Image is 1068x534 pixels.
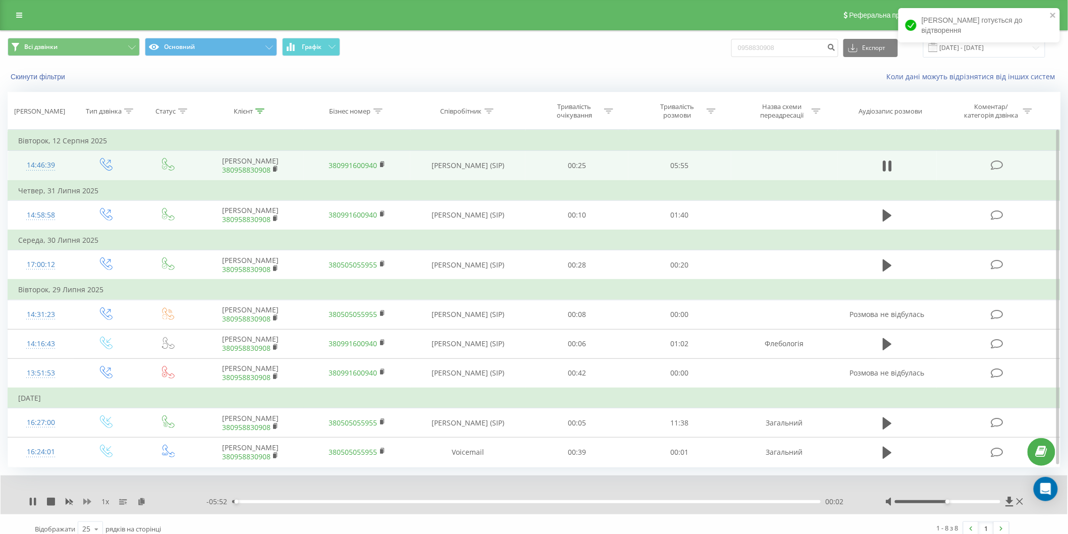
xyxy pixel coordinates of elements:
[628,358,731,388] td: 00:00
[222,343,271,353] a: 380958830908
[101,497,109,507] span: 1 x
[8,181,1060,201] td: Четвер, 31 Липня 2025
[628,329,731,358] td: 01:02
[628,250,731,280] td: 00:20
[410,200,525,230] td: [PERSON_NAME] (SIP)
[222,372,271,382] a: 380958830908
[35,524,75,533] span: Відображати
[222,215,271,224] a: 380958830908
[8,280,1060,300] td: Вівторок, 29 Липня 2025
[18,334,64,354] div: 14:16:43
[197,408,304,438] td: [PERSON_NAME]
[525,250,628,280] td: 00:28
[525,408,628,438] td: 00:05
[206,497,232,507] span: - 05:52
[945,500,949,504] div: Accessibility label
[859,107,923,116] div: Аудіозапис розмови
[525,358,628,388] td: 00:42
[329,418,378,428] a: 380505055955
[628,300,731,329] td: 00:00
[525,438,628,467] td: 00:39
[849,11,924,19] span: Реферальна програма
[548,102,602,120] div: Тривалість очікування
[197,151,304,181] td: [PERSON_NAME]
[197,358,304,388] td: [PERSON_NAME]
[329,210,378,220] a: 380991600940
[105,524,161,533] span: рядків на сторінці
[197,438,304,467] td: [PERSON_NAME]
[24,43,58,51] span: Всі дзвінки
[329,447,378,457] a: 380505055955
[410,250,525,280] td: [PERSON_NAME] (SIP)
[628,151,731,181] td: 05:55
[731,408,838,438] td: Загальний
[145,38,277,56] button: Основний
[329,161,378,170] a: 380991600940
[525,151,628,181] td: 00:25
[155,107,176,116] div: Статус
[302,43,322,50] span: Графік
[850,309,925,319] span: Розмова не відбулась
[410,438,525,467] td: Voicemail
[18,305,64,325] div: 14:31:23
[1034,477,1058,501] div: Open Intercom Messenger
[222,422,271,432] a: 380958830908
[18,413,64,433] div: 16:27:00
[329,368,378,378] a: 380991600940
[8,72,70,81] button: Скинути фільтри
[18,363,64,383] div: 13:51:53
[525,200,628,230] td: 00:10
[731,39,838,57] input: Пошук за номером
[731,329,838,358] td: Флебологія
[755,102,809,120] div: Назва схеми переадресації
[222,165,271,175] a: 380958830908
[525,329,628,358] td: 00:06
[282,38,340,56] button: Графік
[197,329,304,358] td: [PERSON_NAME]
[628,438,731,467] td: 00:01
[8,230,1060,250] td: Середа, 30 Липня 2025
[197,200,304,230] td: [PERSON_NAME]
[234,500,238,504] div: Accessibility label
[410,408,525,438] td: [PERSON_NAME] (SIP)
[222,264,271,274] a: 380958830908
[8,388,1060,408] td: [DATE]
[329,309,378,319] a: 380505055955
[898,8,1060,42] div: [PERSON_NAME] готується до відтворення
[650,102,704,120] div: Тривалість розмови
[234,107,253,116] div: Клієнт
[826,497,844,507] span: 00:02
[82,524,90,534] div: 25
[329,339,378,348] a: 380991600940
[222,452,271,461] a: 380958830908
[197,250,304,280] td: [PERSON_NAME]
[18,255,64,275] div: 17:00:12
[410,300,525,329] td: [PERSON_NAME] (SIP)
[441,107,482,116] div: Співробітник
[731,438,838,467] td: Загальний
[1050,11,1057,21] button: close
[850,368,925,378] span: Розмова не відбулась
[18,442,64,462] div: 16:24:01
[8,38,140,56] button: Всі дзвінки
[843,39,898,57] button: Експорт
[628,200,731,230] td: 01:40
[330,107,371,116] div: Бізнес номер
[410,329,525,358] td: [PERSON_NAME] (SIP)
[937,523,958,533] div: 1 - 8 з 8
[222,314,271,324] a: 380958830908
[628,408,731,438] td: 11:38
[410,358,525,388] td: [PERSON_NAME] (SIP)
[329,260,378,270] a: 380505055955
[410,151,525,181] td: [PERSON_NAME] (SIP)
[18,155,64,175] div: 14:46:39
[887,72,1060,81] a: Коли дані можуть відрізнятися вiд інших систем
[197,300,304,329] td: [PERSON_NAME]
[18,205,64,225] div: 14:58:58
[962,102,1021,120] div: Коментар/категорія дзвінка
[14,107,65,116] div: [PERSON_NAME]
[86,107,122,116] div: Тип дзвінка
[525,300,628,329] td: 00:08
[8,131,1060,151] td: Вівторок, 12 Серпня 2025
